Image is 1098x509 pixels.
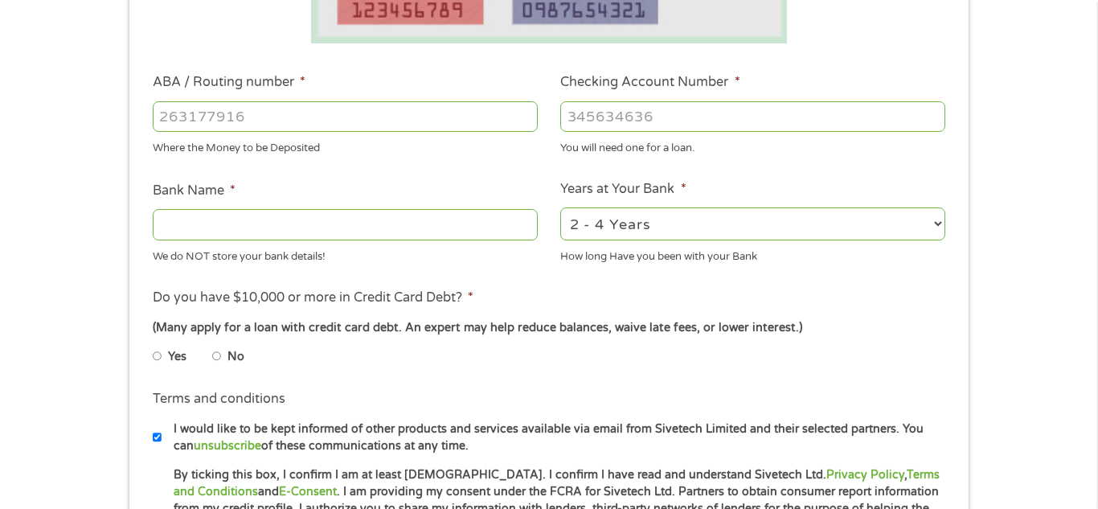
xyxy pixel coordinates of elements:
div: Where the Money to be Deposited [153,135,538,157]
label: I would like to be kept informed of other products and services available via email from Sivetech... [162,421,950,455]
div: How long Have you been with your Bank [560,243,945,265]
input: 345634636 [560,101,945,132]
label: Years at Your Bank [560,181,686,198]
input: 263177916 [153,101,538,132]
label: Yes [168,348,186,366]
label: Do you have $10,000 or more in Credit Card Debt? [153,289,473,306]
a: Privacy Policy [826,468,904,482]
label: Checking Account Number [560,74,740,91]
div: (Many apply for a loan with credit card debt. An expert may help reduce balances, waive late fees... [153,319,945,337]
a: Terms and Conditions [174,468,940,499]
div: You will need one for a loan. [560,135,945,157]
label: Bank Name [153,183,236,199]
label: ABA / Routing number [153,74,305,91]
label: Terms and conditions [153,391,285,408]
a: unsubscribe [194,439,261,453]
label: No [227,348,244,366]
a: E-Consent [279,485,337,499]
div: We do NOT store your bank details! [153,243,538,265]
